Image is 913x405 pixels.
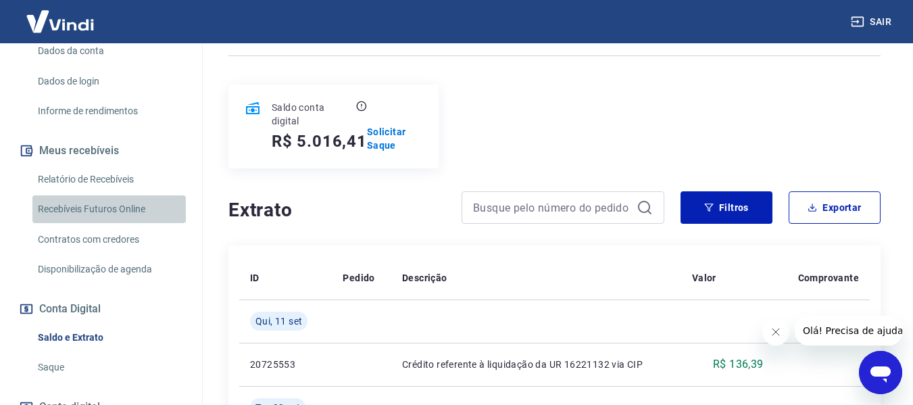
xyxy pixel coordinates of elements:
[32,354,186,381] a: Saque
[16,136,186,166] button: Meus recebíveis
[798,271,859,285] p: Comprovante
[250,358,321,371] p: 20725553
[272,130,367,152] h5: R$ 5.016,41
[681,191,772,224] button: Filtros
[255,314,302,328] span: Qui, 11 set
[32,37,186,65] a: Dados da conta
[32,195,186,223] a: Recebíveis Futuros Online
[272,101,353,128] p: Saldo conta digital
[32,226,186,254] a: Contratos com credores
[250,271,260,285] p: ID
[713,356,764,373] p: R$ 136,39
[16,294,186,324] button: Conta Digital
[8,9,114,20] span: Olá! Precisa de ajuda?
[402,271,447,285] p: Descrição
[473,197,631,218] input: Busque pelo número do pedido
[859,351,902,394] iframe: Botão para abrir a janela de mensagens
[32,324,186,352] a: Saldo e Extrato
[32,97,186,125] a: Informe de rendimentos
[32,68,186,95] a: Dados de login
[692,271,716,285] p: Valor
[367,125,422,152] a: Solicitar Saque
[848,9,897,34] button: Sair
[343,271,374,285] p: Pedido
[795,316,902,346] iframe: Mensagem da empresa
[16,1,104,42] img: Vindi
[762,318,789,346] iframe: Fechar mensagem
[228,197,445,224] h4: Extrato
[32,166,186,193] a: Relatório de Recebíveis
[32,256,186,283] a: Disponibilização de agenda
[402,358,670,371] p: Crédito referente à liquidação da UR 16221132 via CIP
[789,191,881,224] button: Exportar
